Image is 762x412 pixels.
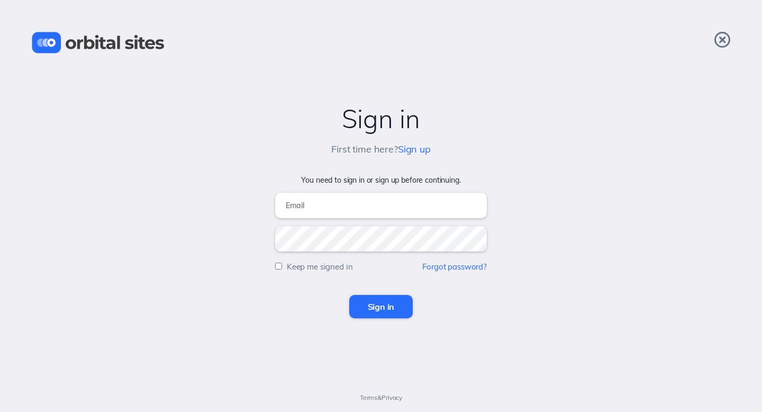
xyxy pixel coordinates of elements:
[331,144,431,155] h5: First time here?
[275,193,487,218] input: Email
[287,262,353,272] label: Keep me signed in
[11,104,751,133] h2: Sign in
[422,262,487,272] a: Forgot password?
[398,143,431,155] a: Sign up
[11,176,751,318] form: You need to sign in or sign up before continuing.
[360,393,377,401] a: Terms
[382,393,402,401] a: Privacy
[32,32,165,53] img: Orbital Sites Logo
[349,295,413,318] input: Sign in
